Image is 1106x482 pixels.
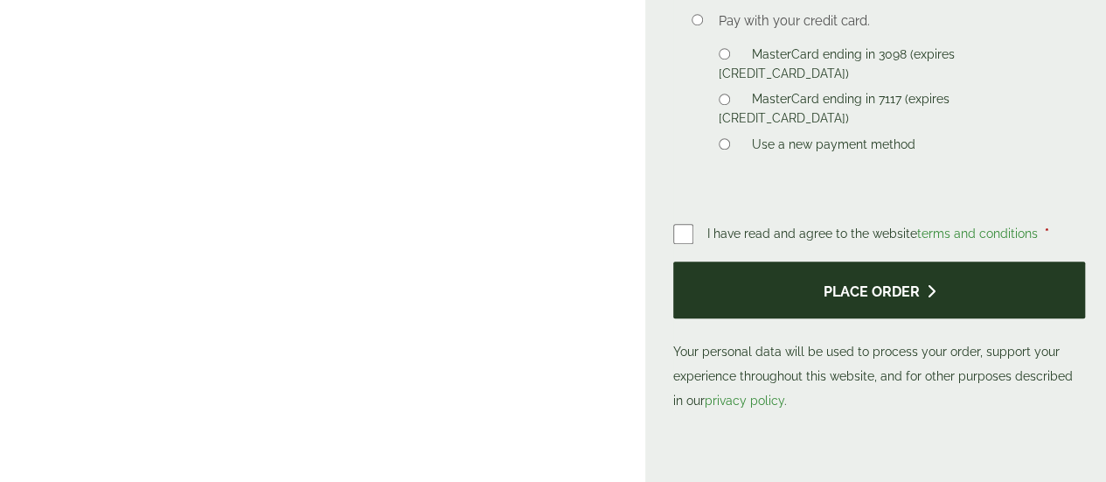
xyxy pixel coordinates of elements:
[707,227,1041,241] span: I have read and agree to the website
[673,262,1085,318] button: Place order
[1045,227,1049,241] abbr: required
[719,11,1059,31] p: Pay with your credit card.
[719,47,955,86] label: MasterCard ending in 3098 (expires [CREDIT_CARD_DATA])
[917,227,1038,241] a: terms and conditions
[745,137,922,157] label: Use a new payment method
[705,394,784,408] a: privacy policy
[673,262,1085,413] p: Your personal data will be used to process your order, support your experience throughout this we...
[719,92,949,130] label: MasterCard ending in 7117 (expires [CREDIT_CARD_DATA])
